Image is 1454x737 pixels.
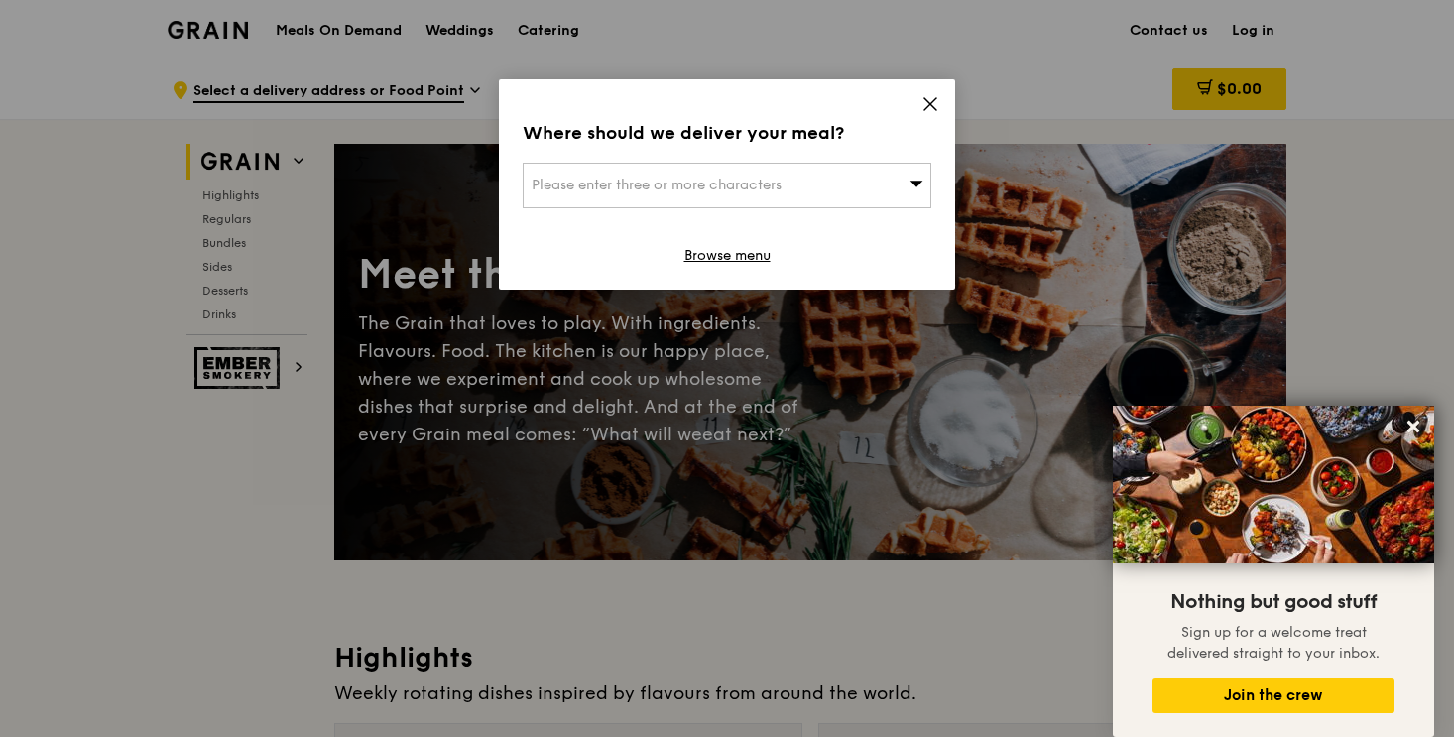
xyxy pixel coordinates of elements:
span: Sign up for a welcome treat delivered straight to your inbox. [1167,624,1380,662]
span: Nothing but good stuff [1170,590,1377,614]
button: Join the crew [1152,678,1394,713]
span: Please enter three or more characters [532,177,782,193]
img: DSC07876-Edit02-Large.jpeg [1113,406,1434,563]
div: Where should we deliver your meal? [523,119,931,147]
a: Browse menu [684,246,771,266]
button: Close [1397,411,1429,442]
